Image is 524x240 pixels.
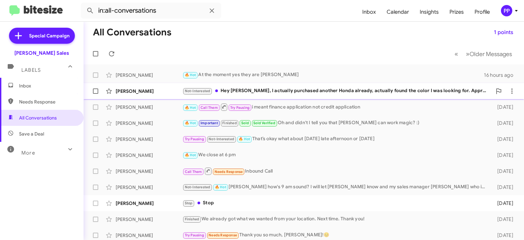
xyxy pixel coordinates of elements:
[239,137,250,141] span: 🔥 Hot
[357,2,381,22] a: Inbox
[182,119,489,127] div: Oh and didn't I tell you that [PERSON_NAME] can work magic? :)
[469,2,495,22] a: Profile
[21,67,41,73] span: Labels
[489,200,519,207] div: [DATE]
[495,5,517,16] button: PP
[185,217,200,221] span: Finished
[489,232,519,239] div: [DATE]
[19,114,57,121] span: All Conversations
[116,152,182,159] div: [PERSON_NAME]
[489,168,519,175] div: [DATE]
[182,167,489,175] div: Inbound Call
[489,216,519,223] div: [DATE]
[489,184,519,191] div: [DATE]
[462,47,516,61] button: Next
[489,120,519,127] div: [DATE]
[201,121,218,125] span: Important
[182,199,489,207] div: Stop
[185,137,204,141] span: Try Pausing
[215,185,226,189] span: 🔥 Hot
[501,5,512,16] div: PP
[116,168,182,175] div: [PERSON_NAME]
[21,150,35,156] span: More
[215,170,243,174] span: Needs Response
[451,47,516,61] nav: Page navigation example
[494,26,513,38] span: 1 points
[182,215,489,223] div: We already got what we wanted from your location. Next time. Thank you!
[381,2,414,22] a: Calendar
[489,152,519,159] div: [DATE]
[116,88,182,94] div: [PERSON_NAME]
[182,231,489,239] div: Thank you so much, [PERSON_NAME]!😊
[19,131,44,137] span: Save a Deal
[116,104,182,110] div: [PERSON_NAME]
[116,184,182,191] div: [PERSON_NAME]
[241,121,249,125] span: Sold
[182,103,489,111] div: i meant finance application not credit application
[116,136,182,143] div: [PERSON_NAME]
[454,50,458,58] span: «
[19,98,76,105] span: Needs Response
[444,2,469,22] a: Prizes
[14,50,69,56] div: [PERSON_NAME] Sales
[185,201,193,205] span: Stop
[201,105,218,110] span: Call Them
[484,72,519,78] div: 16 hours ago
[209,233,237,237] span: Needs Response
[185,185,211,189] span: Not-Interested
[81,3,221,19] input: Search
[19,82,76,89] span: Inbox
[470,50,512,58] span: Older Messages
[116,232,182,239] div: [PERSON_NAME]
[222,121,237,125] span: Finished
[182,183,489,191] div: [PERSON_NAME] how's 9 am sound? I will let [PERSON_NAME] know and my sales manager [PERSON_NAME] ...
[182,87,492,95] div: Hey [PERSON_NAME], I actually purchased another Honda already, actually found the color I was loo...
[116,200,182,207] div: [PERSON_NAME]
[253,121,275,125] span: Sold Verified
[116,216,182,223] div: [PERSON_NAME]
[489,104,519,110] div: [DATE]
[414,2,444,22] a: Insights
[185,121,196,125] span: 🔥 Hot
[116,72,182,78] div: [PERSON_NAME]
[185,153,196,157] span: 🔥 Hot
[185,170,202,174] span: Call Them
[182,135,489,143] div: That’s okay what about [DATE] late afternoon or [DATE]
[185,89,211,93] span: Not-Interested
[230,105,250,110] span: Try Pausing
[182,71,484,79] div: At the moment yes they are [PERSON_NAME]
[466,50,470,58] span: »
[185,105,196,110] span: 🔥 Hot
[489,136,519,143] div: [DATE]
[29,32,70,39] span: Special Campaign
[93,27,171,38] h1: All Conversations
[209,137,234,141] span: Not-Interested
[182,151,489,159] div: We close at 6 pm
[185,73,196,77] span: 🔥 Hot
[489,26,519,38] button: 1 points
[450,47,462,61] button: Previous
[185,233,204,237] span: Try Pausing
[116,120,182,127] div: [PERSON_NAME]
[9,28,75,44] a: Special Campaign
